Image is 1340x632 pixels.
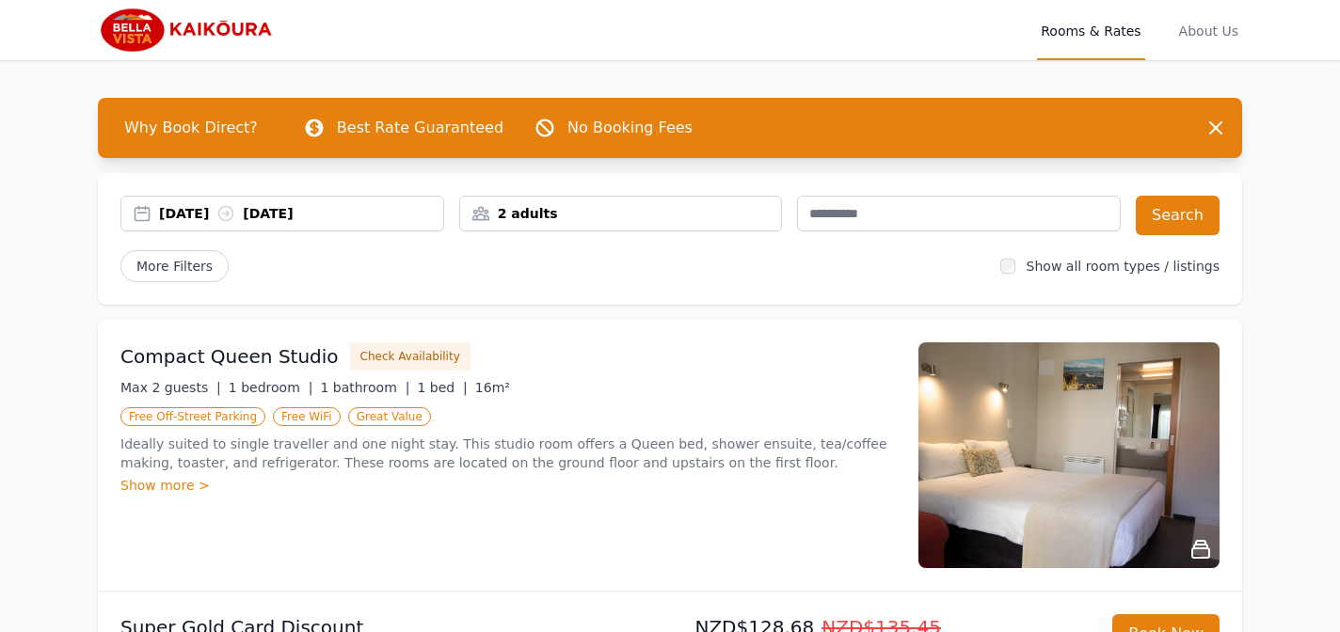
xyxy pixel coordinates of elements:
[348,407,431,426] span: Great Value
[109,109,273,147] span: Why Book Direct?
[567,117,693,139] p: No Booking Fees
[98,8,279,53] img: Bella Vista Kaikoura
[320,380,409,395] span: 1 bathroom |
[229,380,313,395] span: 1 bedroom |
[120,407,265,426] span: Free Off-Street Parking
[273,407,341,426] span: Free WiFi
[350,342,471,371] button: Check Availability
[159,204,443,223] div: [DATE] [DATE]
[417,380,467,395] span: 1 bed |
[1027,259,1220,274] label: Show all room types / listings
[1136,196,1220,235] button: Search
[475,380,510,395] span: 16m²
[120,380,221,395] span: Max 2 guests |
[337,117,503,139] p: Best Rate Guaranteed
[460,204,782,223] div: 2 adults
[120,250,229,282] span: More Filters
[120,343,339,370] h3: Compact Queen Studio
[120,476,896,495] div: Show more >
[120,434,896,472] p: Ideally suited to single traveller and one night stay. This studio room offers a Queen bed, showe...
